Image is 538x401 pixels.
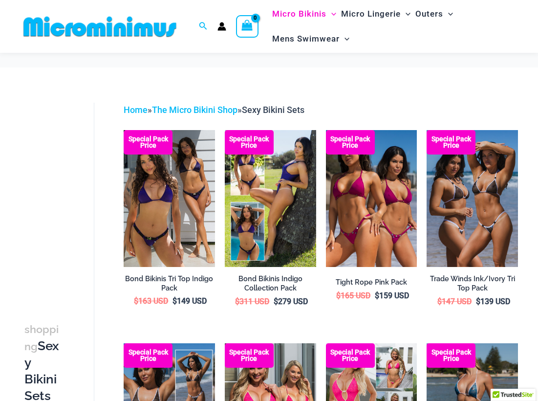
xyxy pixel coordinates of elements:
h2: Bond Bikinis Indigo Collection Pack [225,274,316,292]
span: Mens Swimwear [272,26,340,51]
h2: Trade Winds Ink/Ivory Tri Top Pack [427,274,518,292]
bdi: 147 USD [437,297,472,306]
img: MM SHOP LOGO FLAT [20,16,180,38]
a: Collection Pack F Collection Pack B (3)Collection Pack B (3) [326,130,417,267]
bdi: 279 USD [274,297,308,306]
b: Special Pack Price [427,349,475,362]
bdi: 139 USD [476,297,510,306]
span: $ [437,297,442,306]
a: Bond Indigo Tri Top Pack (1) Bond Indigo Tri Top Pack Back (1)Bond Indigo Tri Top Pack Back (1) [124,130,215,267]
a: Micro BikinisMenu ToggleMenu Toggle [270,1,339,26]
img: Bond Inidgo Collection Pack (10) [225,130,316,267]
a: Mens SwimwearMenu ToggleMenu Toggle [270,26,352,51]
img: Collection Pack F [326,130,417,267]
bdi: 311 USD [235,297,269,306]
a: Trade Winds Ink/Ivory Tri Top Pack [427,274,518,296]
bdi: 159 USD [375,291,409,300]
img: Top Bum Pack [427,130,518,267]
bdi: 149 USD [172,296,207,306]
span: Micro Lingerie [341,1,401,26]
b: Special Pack Price [124,349,172,362]
b: Special Pack Price [326,349,375,362]
b: Special Pack Price [427,136,475,149]
a: Bond Bikinis Tri Top Indigo Pack [124,274,215,296]
a: OutersMenu ToggleMenu Toggle [413,1,455,26]
span: Menu Toggle [326,1,336,26]
span: Menu Toggle [401,1,410,26]
span: $ [235,297,239,306]
bdi: 165 USD [336,291,370,300]
a: Bond Bikinis Indigo Collection Pack [225,274,316,296]
b: Special Pack Price [225,349,274,362]
span: » » [124,105,304,115]
h2: Bond Bikinis Tri Top Indigo Pack [124,274,215,292]
a: View Shopping Cart, empty [236,15,258,38]
a: The Micro Bikini Shop [152,105,237,115]
a: Bond Inidgo Collection Pack (10) Bond Indigo Bikini Collection Pack Back (6)Bond Indigo Bikini Co... [225,130,316,267]
b: Special Pack Price [225,136,274,149]
span: $ [476,297,480,306]
span: $ [134,296,138,306]
iframe: TrustedSite Certified [24,95,112,290]
span: shopping [24,323,59,353]
span: $ [274,297,278,306]
span: Menu Toggle [443,1,453,26]
b: Special Pack Price [124,136,172,149]
span: Micro Bikinis [272,1,326,26]
a: Home [124,105,148,115]
bdi: 163 USD [134,296,168,306]
a: Account icon link [217,22,226,31]
span: $ [375,291,379,300]
span: Menu Toggle [340,26,349,51]
span: $ [172,296,177,306]
a: Top Bum Pack Top Bum Pack bTop Bum Pack b [427,130,518,267]
a: Tight Rope Pink Pack [326,278,417,290]
b: Special Pack Price [326,136,375,149]
span: Sexy Bikini Sets [242,105,304,115]
span: Outers [415,1,443,26]
img: Bond Indigo Tri Top Pack (1) [124,130,215,267]
a: Micro LingerieMenu ToggleMenu Toggle [339,1,413,26]
a: Search icon link [199,21,208,33]
h2: Tight Rope Pink Pack [326,278,417,287]
span: $ [336,291,341,300]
